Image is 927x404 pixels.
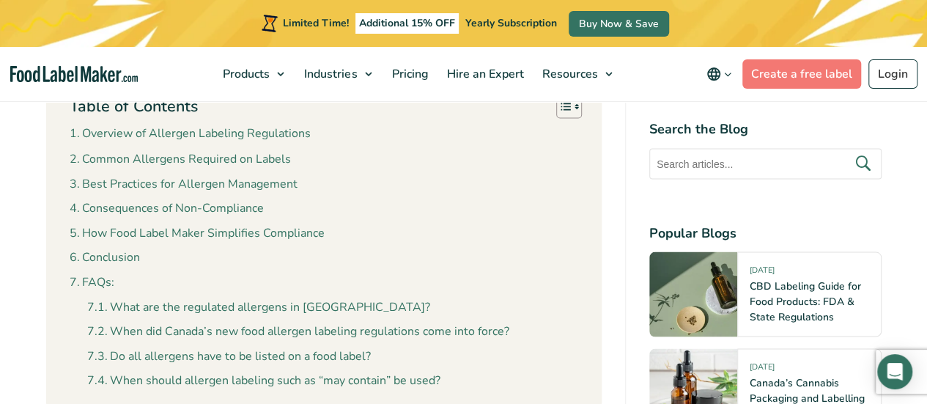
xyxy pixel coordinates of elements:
[545,94,578,119] a: Toggle Table of Content
[87,298,430,317] a: What are the regulated allergens in [GEOGRAPHIC_DATA]?
[70,95,198,118] p: Table of Contents
[750,265,775,282] span: [DATE]
[442,66,525,82] span: Hire an Expert
[649,149,882,180] input: Search articles...
[437,47,529,101] a: Hire an Expert
[300,66,358,82] span: Industries
[87,322,509,341] a: When did Canada’s new food allergen labeling regulations come into force?
[742,59,861,89] a: Create a free label
[750,361,775,378] span: [DATE]
[868,59,917,89] a: Login
[387,66,429,82] span: Pricing
[70,224,325,243] a: How Food Label Maker Simplifies Compliance
[70,273,114,292] a: FAQs:
[383,47,434,101] a: Pricing
[283,16,349,30] span: Limited Time!
[70,150,291,169] a: Common Allergens Required on Labels
[750,279,861,324] a: CBD Labeling Guide for Food Products: FDA & State Regulations
[649,120,882,140] h4: Search the Blog
[465,16,557,30] span: Yearly Subscription
[295,47,379,101] a: Industries
[218,66,271,82] span: Products
[87,371,440,390] a: When should allergen labeling such as “may contain” be used?
[87,347,371,366] a: Do all allergens have to be listed on a food label?
[537,66,599,82] span: Resources
[355,13,459,34] span: Additional 15% OFF
[70,248,140,267] a: Conclusion
[569,11,669,37] a: Buy Now & Save
[70,199,264,218] a: Consequences of Non-Compliance
[649,224,882,243] h4: Popular Blogs
[70,175,298,194] a: Best Practices for Allergen Management
[533,47,619,101] a: Resources
[214,47,292,101] a: Products
[70,125,311,144] a: Overview of Allergen Labeling Regulations
[877,354,912,389] div: Open Intercom Messenger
